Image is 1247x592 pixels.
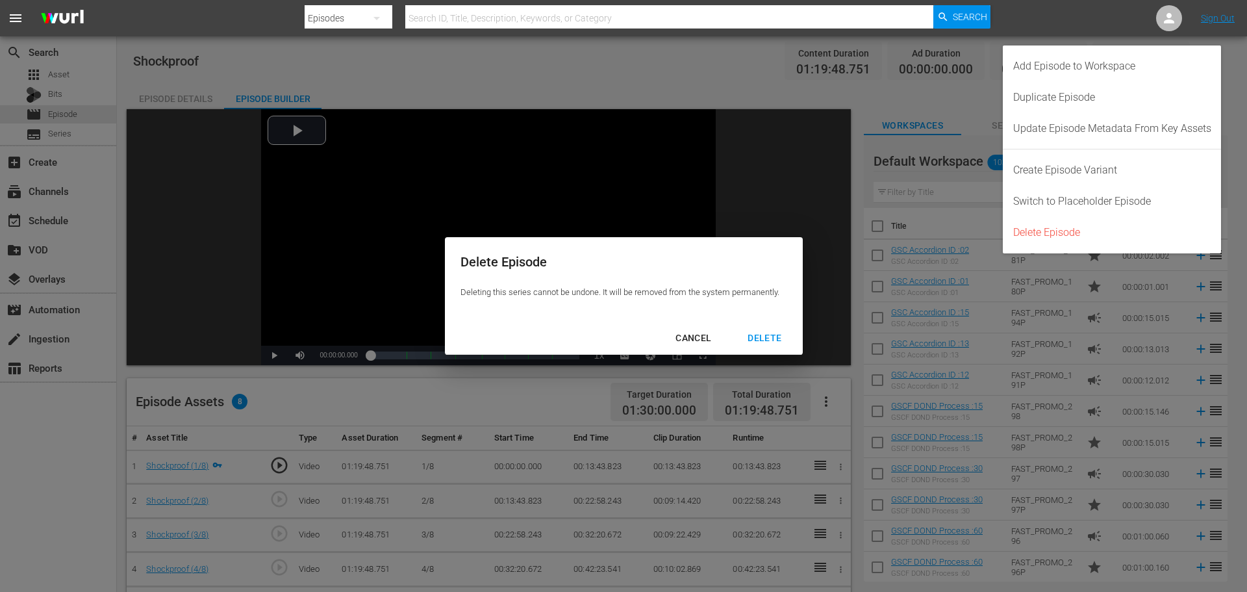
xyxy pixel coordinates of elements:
[8,10,23,26] span: menu
[660,326,727,350] button: CANCEL
[737,330,792,346] div: DELETE
[1013,186,1211,217] div: Switch to Placeholder Episode
[1013,217,1211,248] div: Delete Episode
[665,330,722,346] div: CANCEL
[1201,13,1235,23] a: Sign Out
[1013,113,1211,144] div: Update Episode Metadata From Key Assets
[460,253,779,272] div: Delete Episode
[1013,51,1211,82] div: Add Episode to Workspace
[1013,82,1211,113] div: Duplicate Episode
[953,5,987,29] span: Search
[1013,155,1211,186] div: Create Episode Variant
[732,326,797,350] button: DELETE
[460,287,779,299] p: Deleting this series cannot be undone. It will be removed from the system permanently.
[31,3,94,34] img: ans4CAIJ8jUAAAAAAAAAAAAAAAAAAAAAAAAgQb4GAAAAAAAAAAAAAAAAAAAAAAAAJMjXAAAAAAAAAAAAAAAAAAAAAAAAgAT5G...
